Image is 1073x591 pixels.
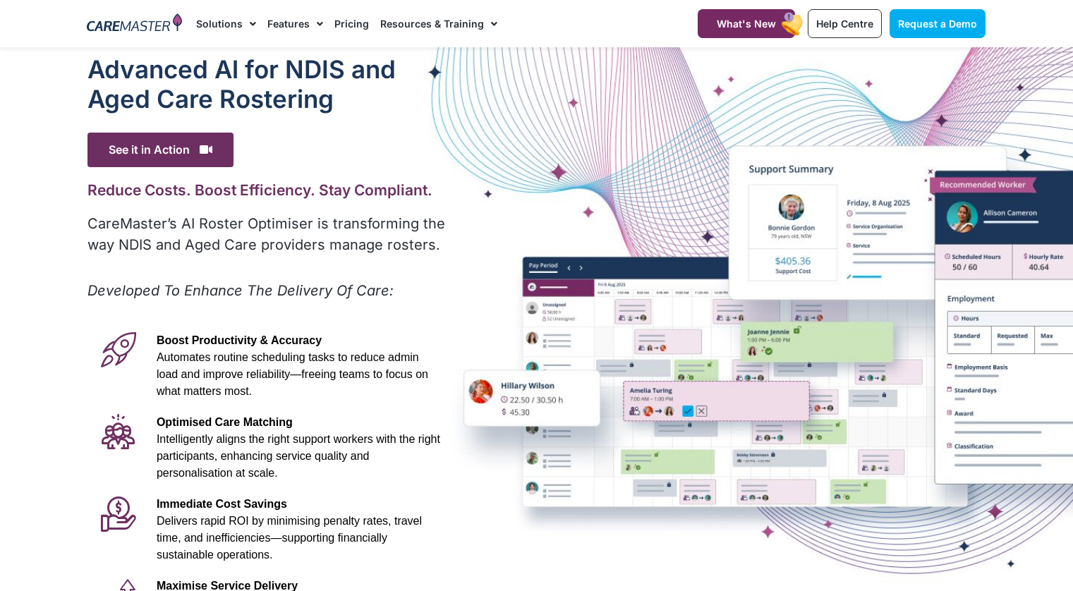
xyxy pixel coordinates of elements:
[87,282,394,299] em: Developed To Enhance The Delivery Of Care:
[87,133,234,167] span: See it in Action
[157,498,287,510] span: Immediate Cost Savings
[898,18,977,30] span: Request a Demo
[87,213,448,255] p: CareMaster’s AI Roster Optimiser is transforming the way NDIS and Aged Care providers manage rost...
[157,334,322,346] span: Boost Productivity & Accuracy
[157,515,422,561] span: Delivers rapid ROI by minimising penalty rates, travel time, and inefficiencies—supporting financ...
[87,13,182,35] img: CareMaster Logo
[87,181,448,199] h2: Reduce Costs. Boost Efficiency. Stay Compliant.
[808,9,882,38] a: Help Centre
[890,9,986,38] a: Request a Demo
[717,18,776,30] span: What's New
[87,54,448,114] h1: Advanced Al for NDIS and Aged Care Rostering
[157,433,440,479] span: Intelligently aligns the right support workers with the right participants, enhancing service qua...
[816,18,873,30] span: Help Centre
[698,9,795,38] a: What's New
[157,351,428,397] span: Automates routine scheduling tasks to reduce admin load and improve reliability—freeing teams to ...
[157,416,293,428] span: Optimised Care Matching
